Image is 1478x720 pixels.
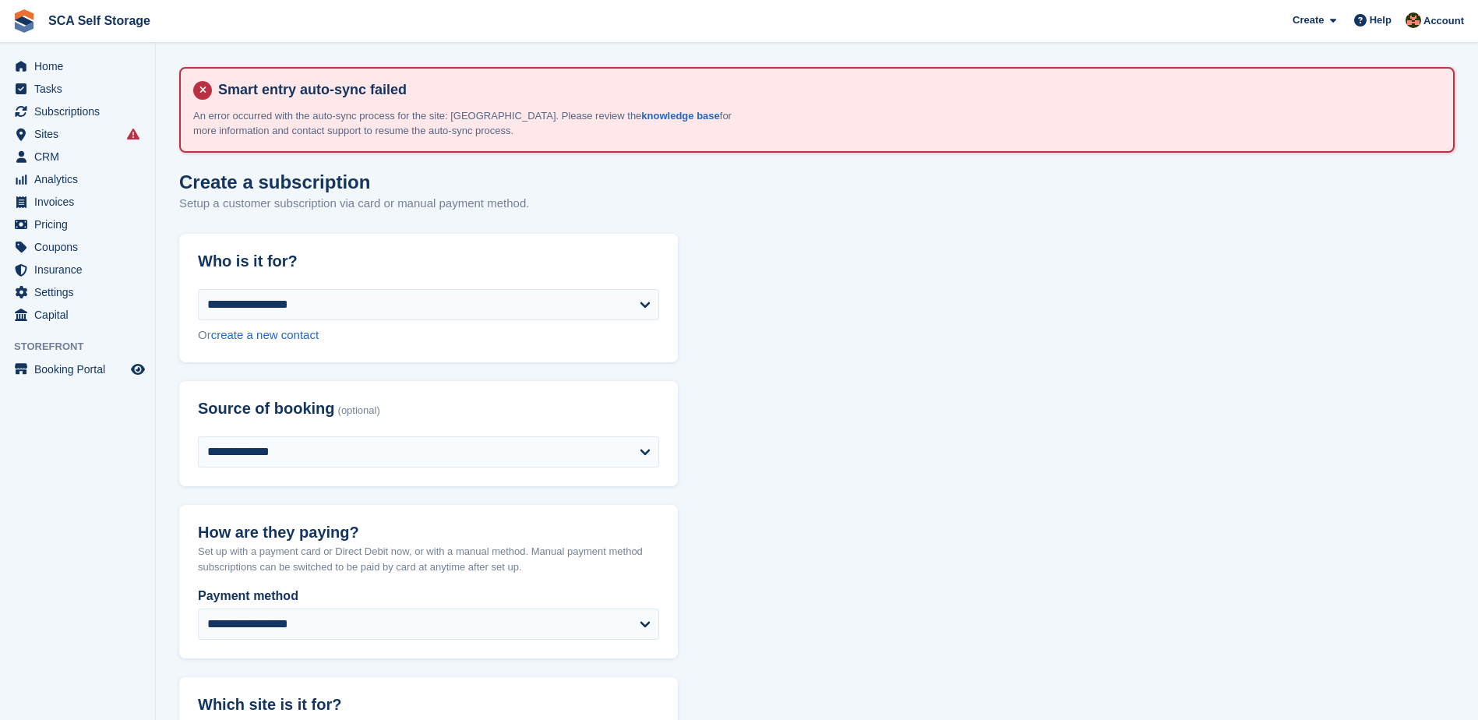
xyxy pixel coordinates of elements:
div: Or [198,326,659,344]
span: (optional) [338,405,380,417]
span: Home [34,55,128,77]
p: Set up with a payment card or Direct Debit now, or with a manual method. Manual payment method su... [198,544,659,574]
h2: Who is it for? [198,252,659,270]
a: menu [8,214,147,235]
a: menu [8,358,147,380]
a: menu [8,78,147,100]
span: Coupons [34,236,128,258]
span: Insurance [34,259,128,281]
span: Account [1423,13,1464,29]
a: menu [8,304,147,326]
a: menu [8,281,147,303]
span: Capital [34,304,128,326]
a: knowledge base [641,110,719,122]
a: menu [8,101,147,122]
a: menu [8,168,147,190]
span: Sites [34,123,128,145]
a: create a new contact [211,328,319,341]
i: Smart entry sync failures have occurred [127,128,139,140]
a: menu [8,55,147,77]
label: Payment method [198,587,659,605]
span: Source of booking [198,400,335,418]
span: Tasks [34,78,128,100]
a: menu [8,236,147,258]
span: Subscriptions [34,101,128,122]
span: Storefront [14,339,155,355]
span: Booking Portal [34,358,128,380]
span: Invoices [34,191,128,213]
h1: Create a subscription [179,171,370,192]
p: Setup a customer subscription via card or manual payment method. [179,195,529,213]
span: Analytics [34,168,128,190]
span: Settings [34,281,128,303]
span: CRM [34,146,128,168]
p: An error occurred with the auto-sync process for the site: [GEOGRAPHIC_DATA]. Please review the f... [193,108,739,139]
a: menu [8,191,147,213]
h4: Smart entry auto-sync failed [212,81,1441,99]
span: Help [1370,12,1392,28]
h2: How are they paying? [198,524,659,542]
img: Sarah Race [1406,12,1421,28]
a: menu [8,123,147,145]
a: SCA Self Storage [42,8,157,34]
h2: Which site is it for? [198,696,659,714]
span: Pricing [34,214,128,235]
span: Create [1293,12,1324,28]
img: stora-icon-8386f47178a22dfd0bd8f6a31ec36ba5ce8667c1dd55bd0f319d3a0aa187defe.svg [12,9,36,33]
a: menu [8,146,147,168]
a: Preview store [129,360,147,379]
a: menu [8,259,147,281]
